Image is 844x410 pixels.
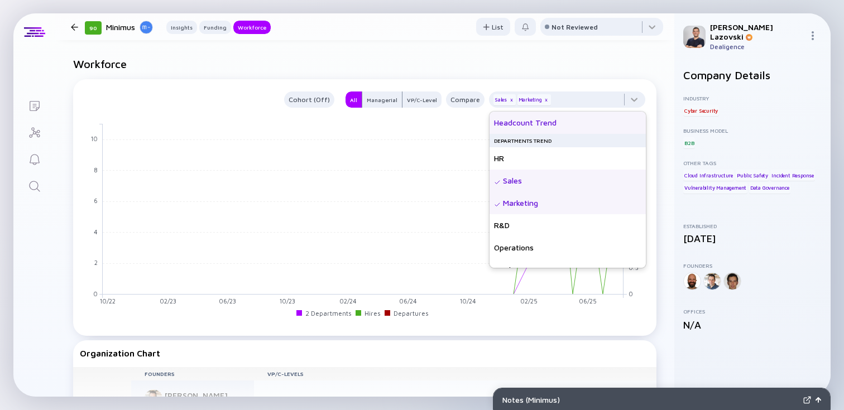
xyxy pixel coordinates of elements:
[13,145,55,172] a: Reminders
[346,91,362,108] button: All
[94,166,98,173] tspan: 8
[476,18,510,36] button: List
[683,69,822,81] h2: Company Details
[494,201,501,208] img: Selected
[199,22,231,33] div: Funding
[85,21,102,35] div: 90
[73,57,656,70] h2: Workforce
[552,23,598,31] div: Not Reviewed
[803,396,811,404] img: Expand Notes
[683,105,719,116] div: Cyber Security
[362,94,402,105] div: Managerial
[683,170,734,181] div: Cloud Infrastructure
[166,21,197,34] button: Insights
[80,348,650,358] div: Organization Chart
[399,298,417,305] tspan: 06/24
[446,91,485,108] button: Compare
[199,21,231,34] button: Funding
[490,237,646,259] div: Operations
[490,147,646,170] div: HR
[683,308,822,315] div: Offices
[683,26,706,48] img: Adam Profile Picture
[233,22,271,33] div: Workforce
[629,264,639,272] tspan: 0.5
[683,160,822,166] div: Other Tags
[710,22,804,41] div: [PERSON_NAME] Lazovski
[91,136,98,143] tspan: 10
[683,319,822,331] div: N/A
[13,118,55,145] a: Investor Map
[683,127,822,134] div: Business Model
[520,298,538,305] tspan: 02/25
[284,93,334,106] div: Cohort (Off)
[629,290,633,297] tspan: 0
[339,298,357,305] tspan: 02/24
[490,259,646,281] div: Product
[106,20,153,34] div: Minimus
[446,93,485,106] div: Compare
[508,97,515,103] div: x
[749,182,790,194] div: Data Governance
[494,179,501,186] img: Selected
[683,137,695,148] div: B2B
[517,94,551,105] div: Marketing
[362,91,402,108] button: Managerial
[233,21,271,34] button: Workforce
[94,197,98,205] tspan: 6
[808,31,817,40] img: Menu
[490,192,646,214] div: Marketing
[284,91,334,108] button: Cohort (Off)
[166,22,197,33] div: Insights
[490,170,646,192] div: Sales
[683,223,822,229] div: Established
[816,397,821,403] img: Open Notes
[490,112,646,134] div: Headcount Trend
[402,94,442,105] div: VP/C-Level
[683,95,822,102] div: Industry
[219,298,236,305] tspan: 06/23
[683,233,822,244] div: [DATE]
[13,91,55,118] a: Lists
[683,262,822,269] div: Founders
[94,259,98,266] tspan: 2
[770,170,815,181] div: Incident Response
[100,298,116,305] tspan: 10/22
[402,91,442,108] button: VP/C-Level
[13,172,55,199] a: Search
[93,290,98,297] tspan: 0
[710,42,804,51] div: Dealigence
[460,298,476,305] tspan: 10/24
[493,94,516,105] div: Sales
[683,182,747,194] div: Vulnerability Management
[94,228,98,235] tspan: 4
[579,298,597,305] tspan: 06/25
[736,170,769,181] div: Public Safety
[490,134,646,147] div: Departments Trend
[543,97,550,103] div: x
[490,214,646,237] div: R&D
[160,298,176,305] tspan: 02/23
[502,395,799,404] div: Notes ( Minimus )
[280,298,295,305] tspan: 10/23
[346,94,362,105] div: All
